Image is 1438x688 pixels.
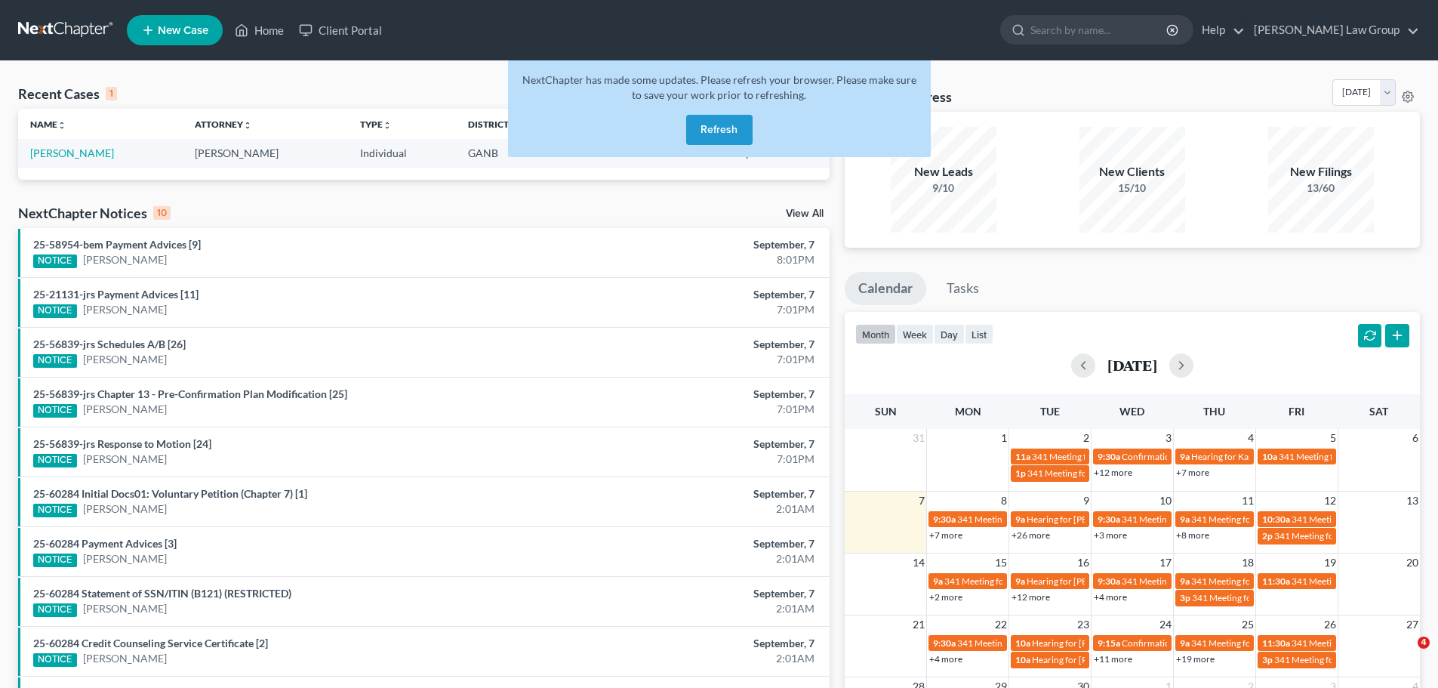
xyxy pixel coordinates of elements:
[999,429,1008,447] span: 1
[33,587,291,600] a: 25-60284 Statement of SSN/ITIN (B121) (RESTRICTED)
[1262,637,1290,649] span: 11:30a
[1180,575,1190,587] span: 9a
[1015,637,1030,649] span: 10a
[1107,357,1157,373] h2: [DATE]
[33,487,307,500] a: 25-60284 Initial Docs01: Voluntary Petition (Chapter 7) [1]
[1191,451,1369,462] span: Hearing for Kannathaporn [PERSON_NAME]
[1289,405,1304,418] span: Fri
[1094,467,1132,478] a: +12 more
[1262,530,1273,541] span: 2p
[686,115,753,145] button: Refresh
[1262,575,1290,587] span: 11:30a
[564,452,814,467] div: 7:01PM
[33,437,211,450] a: 25-56839-jrs Response to Motion [24]
[18,204,171,222] div: NextChapter Notices
[1094,653,1132,665] a: +11 more
[33,288,199,301] a: 25-21131-jrs Payment Advices [11]
[1032,451,1168,462] span: 341 Meeting for [PERSON_NAME]
[911,554,926,572] span: 14
[83,501,167,517] a: [PERSON_NAME]
[1369,405,1388,418] span: Sat
[1180,451,1190,462] span: 9a
[30,147,114,159] a: [PERSON_NAME]
[1191,514,1327,525] span: 341 Meeting for [PERSON_NAME]
[1191,637,1327,649] span: 341 Meeting for [PERSON_NAME]
[564,586,814,601] div: September, 7
[933,575,943,587] span: 9a
[564,486,814,501] div: September, 7
[33,338,186,350] a: 25-56839-jrs Schedules A/B [26]
[875,405,897,418] span: Sun
[1323,492,1338,510] span: 12
[1292,637,1427,649] span: 341 Meeting for [PERSON_NAME]
[1262,654,1273,665] span: 3p
[1180,514,1190,525] span: 9a
[83,551,167,566] a: [PERSON_NAME]
[348,139,457,167] td: Individual
[33,304,77,318] div: NOTICE
[1418,637,1430,649] span: 4
[1268,163,1374,180] div: New Filings
[1076,615,1091,634] span: 23
[564,501,814,517] div: 2:01AM
[1027,575,1144,587] span: Hearing for [PERSON_NAME]
[911,615,926,634] span: 21
[1329,429,1338,447] span: 5
[83,252,167,267] a: [PERSON_NAME]
[564,237,814,252] div: September, 7
[564,601,814,616] div: 2:01AM
[934,324,965,344] button: day
[158,25,208,36] span: New Case
[522,73,916,101] span: NextChapter has made some updates. Please refresh your browser. Please make sure to save your wor...
[195,119,252,130] a: Attorneyunfold_more
[33,454,77,467] div: NOTICE
[33,354,77,368] div: NOTICE
[1076,554,1091,572] span: 16
[1292,575,1427,587] span: 341 Meeting for [PERSON_NAME]
[855,324,896,344] button: month
[243,121,252,130] i: unfold_more
[33,637,268,649] a: 25-60284 Credit Counseling Service Certificate [2]
[1027,514,1144,525] span: Hearing for [PERSON_NAME]
[1158,554,1173,572] span: 17
[33,238,201,251] a: 25-58954-bem Payment Advices [9]
[33,554,77,567] div: NOTICE
[1015,575,1025,587] span: 9a
[1079,180,1185,196] div: 15/10
[1032,654,1150,665] span: Hearing for [PERSON_NAME]
[1027,467,1163,479] span: 341 Meeting for [PERSON_NAME]
[291,17,390,44] a: Client Portal
[468,119,518,130] a: Districtunfold_more
[1158,615,1173,634] span: 24
[106,87,117,100] div: 1
[83,651,167,666] a: [PERSON_NAME]
[564,536,814,551] div: September, 7
[1012,591,1050,603] a: +12 more
[83,302,167,317] a: [PERSON_NAME]
[1323,615,1338,634] span: 26
[83,402,167,417] a: [PERSON_NAME]
[1180,592,1190,603] span: 3p
[456,139,569,167] td: GANB
[1030,16,1169,44] input: Search by name...
[564,287,814,302] div: September, 7
[1194,17,1245,44] a: Help
[1240,615,1255,634] span: 25
[896,324,934,344] button: week
[1405,615,1420,634] span: 27
[33,387,347,400] a: 25-56839-jrs Chapter 13 - Pre-Confirmation Plan Modification [25]
[929,653,962,665] a: +4 more
[1176,529,1209,541] a: +8 more
[1405,492,1420,510] span: 13
[1203,405,1225,418] span: Thu
[1176,653,1215,665] a: +19 more
[383,121,392,130] i: unfold_more
[1015,654,1030,665] span: 10a
[917,492,926,510] span: 7
[1098,637,1120,649] span: 9:15a
[957,514,1173,525] span: 341 Meeting for [PERSON_NAME] & [PERSON_NAME]
[845,272,926,305] a: Calendar
[183,139,347,167] td: [PERSON_NAME]
[1405,554,1420,572] span: 20
[929,529,962,541] a: +7 more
